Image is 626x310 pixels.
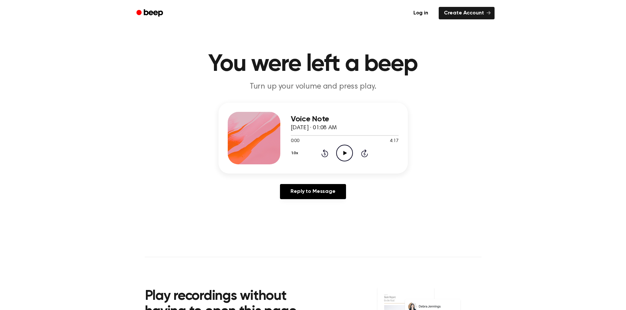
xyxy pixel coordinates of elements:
button: 1.0x [291,148,301,159]
span: 4:17 [390,138,398,145]
a: Create Account [439,7,495,19]
a: Beep [132,7,169,20]
h3: Voice Note [291,115,399,124]
span: 0:00 [291,138,299,145]
a: Reply to Message [280,184,346,199]
span: [DATE] · 01:08 AM [291,125,337,131]
p: Turn up your volume and press play. [187,81,439,92]
h1: You were left a beep [145,52,481,76]
a: Log in [407,6,435,21]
